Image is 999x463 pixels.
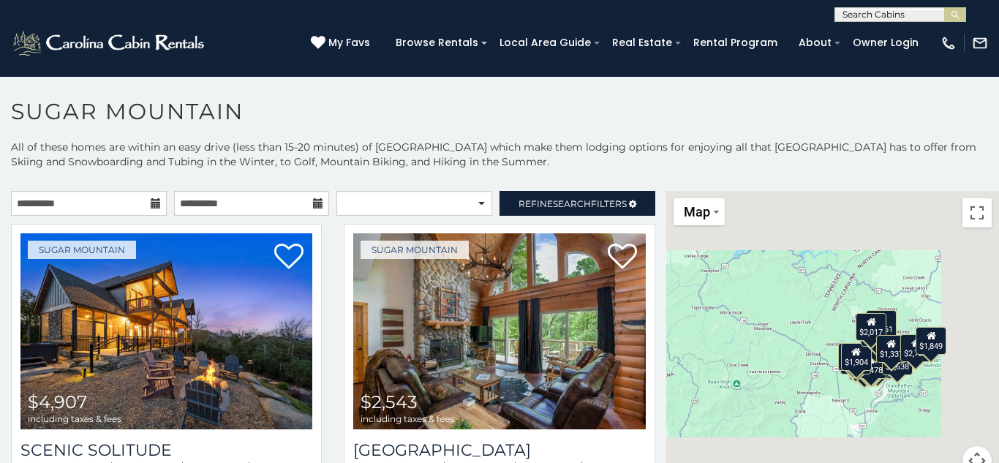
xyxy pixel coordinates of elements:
a: Sugar Mountain [361,241,469,259]
span: Map [684,204,710,219]
a: My Favs [311,35,374,51]
div: $1,638 [882,347,913,375]
a: Sugar Mountain [28,241,136,259]
a: Local Area Guide [492,31,598,54]
a: Browse Rentals [388,31,486,54]
a: About [791,31,839,54]
a: Scenic Solitude [20,440,312,460]
h3: Grouse Moor Lodge [353,440,645,460]
div: $1,904 [841,343,872,371]
img: Scenic Solitude [20,233,312,429]
span: including taxes & fees [28,414,121,424]
a: Add to favorites [274,242,304,273]
a: [GEOGRAPHIC_DATA] [353,440,645,460]
span: Search [553,198,591,209]
div: $1,849 [916,326,947,354]
img: Grouse Moor Lodge [353,233,645,429]
img: phone-regular-white.png [940,35,957,51]
div: $1,337 [876,335,907,363]
div: $2,725 [901,334,932,362]
span: My Favs [328,35,370,50]
a: Rental Program [686,31,785,54]
a: Add to favorites [608,242,637,273]
span: Refine Filters [519,198,627,209]
button: Toggle fullscreen view [962,198,992,227]
a: RefineSearchFilters [499,191,655,216]
span: including taxes & fees [361,414,454,424]
button: Change map style [674,198,725,225]
a: Grouse Moor Lodge $2,543 including taxes & fees [353,233,645,429]
div: $2,361 [866,309,897,337]
img: White-1-2.png [11,29,208,58]
a: Owner Login [845,31,926,54]
div: $4,907 [849,352,880,380]
a: Scenic Solitude $4,907 including taxes & fees [20,233,312,429]
a: Real Estate [605,31,679,54]
div: $2,679 [839,343,870,371]
span: $4,907 [28,391,87,413]
img: mail-regular-white.png [972,35,988,51]
div: $2,017 [856,313,887,341]
div: $1,478 [856,350,886,378]
div: $2,636 [840,347,871,374]
span: $2,543 [361,391,418,413]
